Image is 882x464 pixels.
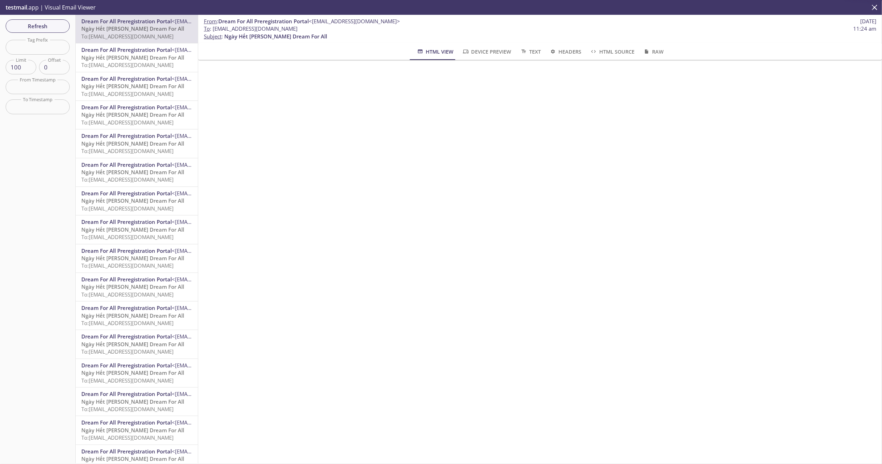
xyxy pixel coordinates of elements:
[81,25,184,32] span: Ngày Hết [PERSON_NAME] Dream For All
[462,47,511,56] span: Device Preview
[81,312,184,319] span: Ngày Hết [PERSON_NAME] Dream For All
[76,387,198,416] div: Dream For All Preregistration Portal<[EMAIL_ADDRESS][DOMAIN_NAME]>Ngày Hết [PERSON_NAME] Dream Fo...
[172,104,263,111] span: <[EMAIL_ADDRESS][DOMAIN_NAME]>
[81,119,174,126] span: To: [EMAIL_ADDRESS][DOMAIN_NAME]
[76,15,198,43] div: Dream For All Preregistration Portal<[EMAIL_ADDRESS][DOMAIN_NAME]>Ngày Hết [PERSON_NAME] Dream Fo...
[81,75,172,82] span: Dream For All Preregistration Portal
[81,398,184,405] span: Ngày Hết [PERSON_NAME] Dream For All
[81,147,174,154] span: To: [EMAIL_ADDRESS][DOMAIN_NAME]
[172,218,263,225] span: <[EMAIL_ADDRESS][DOMAIN_NAME]>
[81,90,174,97] span: To: [EMAIL_ADDRESS][DOMAIN_NAME]
[81,419,172,426] span: Dream For All Preregistration Portal
[81,233,174,240] span: To: [EMAIL_ADDRESS][DOMAIN_NAME]
[76,359,198,387] div: Dream For All Preregistration Portal<[EMAIL_ADDRESS][DOMAIN_NAME]>Ngày Hết [PERSON_NAME] Dream Fo...
[81,218,172,225] span: Dream For All Preregistration Portal
[76,72,198,100] div: Dream For All Preregistration Portal<[EMAIL_ADDRESS][DOMAIN_NAME]>Ngày Hết [PERSON_NAME] Dream Fo...
[81,247,172,254] span: Dream For All Preregistration Portal
[172,132,263,139] span: <[EMAIL_ADDRESS][DOMAIN_NAME]>
[81,276,172,283] span: Dream For All Preregistration Portal
[81,405,174,413] span: To: [EMAIL_ADDRESS][DOMAIN_NAME]
[81,54,184,61] span: Ngày Hết [PERSON_NAME] Dream For All
[81,291,174,298] span: To: [EMAIL_ADDRESS][DOMAIN_NAME]
[204,18,400,25] span: :
[204,18,217,25] span: From
[520,47,541,56] span: Text
[172,276,263,283] span: <[EMAIL_ADDRESS][DOMAIN_NAME]>
[11,22,64,31] span: Refresh
[204,25,298,32] span: : [EMAIL_ADDRESS][DOMAIN_NAME]
[81,46,172,53] span: Dream For All Preregistration Portal
[172,190,263,197] span: <[EMAIL_ADDRESS][DOMAIN_NAME]>
[172,161,263,168] span: <[EMAIL_ADDRESS][DOMAIN_NAME]>
[224,33,327,40] span: Ngày Hết [PERSON_NAME] Dream For All
[81,190,172,197] span: Dream For All Preregistration Portal
[218,18,309,25] span: Dream For All Preregistration Portal
[204,33,221,40] span: Subject
[81,226,184,233] span: Ngày Hết [PERSON_NAME] Dream For All
[81,427,184,434] span: Ngày Hết [PERSON_NAME] Dream For All
[172,304,263,311] span: <[EMAIL_ADDRESS][DOMAIN_NAME]>
[172,390,263,397] span: <[EMAIL_ADDRESS][DOMAIN_NAME]>
[81,333,172,340] span: Dream For All Preregistration Portal
[204,25,876,40] p: :
[81,319,174,326] span: To: [EMAIL_ADDRESS][DOMAIN_NAME]
[417,47,453,56] span: HTML View
[76,101,198,129] div: Dream For All Preregistration Portal<[EMAIL_ADDRESS][DOMAIN_NAME]>Ngày Hết [PERSON_NAME] Dream Fo...
[81,205,174,212] span: To: [EMAIL_ADDRESS][DOMAIN_NAME]
[853,25,876,32] span: 11:24 am
[81,61,174,68] span: To: [EMAIL_ADDRESS][DOMAIN_NAME]
[81,111,184,118] span: Ngày Hết [PERSON_NAME] Dream For All
[81,434,174,441] span: To: [EMAIL_ADDRESS][DOMAIN_NAME]
[6,4,27,11] span: testmail
[81,176,174,183] span: To: [EMAIL_ADDRESS][DOMAIN_NAME]
[81,341,184,348] span: Ngày Hết [PERSON_NAME] Dream For All
[76,244,198,273] div: Dream For All Preregistration Portal<[EMAIL_ADDRESS][DOMAIN_NAME]>Ngày Hết [PERSON_NAME] Dream Fo...
[81,362,172,369] span: Dream For All Preregistration Portal
[76,273,198,301] div: Dream For All Preregistration Portal<[EMAIL_ADDRESS][DOMAIN_NAME]>Ngày Hết [PERSON_NAME] Dream Fo...
[172,18,263,25] span: <[EMAIL_ADDRESS][DOMAIN_NAME]>
[590,47,634,56] span: HTML Source
[81,448,172,455] span: Dream For All Preregistration Portal
[81,18,172,25] span: Dream For All Preregistration Portal
[76,330,198,358] div: Dream For All Preregistration Portal<[EMAIL_ADDRESS][DOMAIN_NAME]>Ngày Hết [PERSON_NAME] Dream Fo...
[81,348,174,355] span: To: [EMAIL_ADDRESS][DOMAIN_NAME]
[172,419,263,426] span: <[EMAIL_ADDRESS][DOMAIN_NAME]>
[76,301,198,330] div: Dream For All Preregistration Portal<[EMAIL_ADDRESS][DOMAIN_NAME]>Ngày Hết [PERSON_NAME] Dream Fo...
[81,83,184,90] span: Ngày Hết [PERSON_NAME] Dream For All
[81,390,172,397] span: Dream For All Preregistration Portal
[76,43,198,72] div: Dream For All Preregistration Portal<[EMAIL_ADDRESS][DOMAIN_NAME]>Ngày Hết [PERSON_NAME] Dream Fo...
[81,455,184,462] span: Ngày Hết [PERSON_NAME] Dream For All
[643,47,664,56] span: Raw
[81,104,172,111] span: Dream For All Preregistration Portal
[81,132,172,139] span: Dream For All Preregistration Portal
[76,416,198,444] div: Dream For All Preregistration Portal<[EMAIL_ADDRESS][DOMAIN_NAME]>Ngày Hết [PERSON_NAME] Dream Fo...
[172,75,263,82] span: <[EMAIL_ADDRESS][DOMAIN_NAME]>
[549,47,581,56] span: Headers
[76,215,198,244] div: Dream For All Preregistration Portal<[EMAIL_ADDRESS][DOMAIN_NAME]>Ngày Hết [PERSON_NAME] Dream Fo...
[81,255,184,262] span: Ngày Hết [PERSON_NAME] Dream For All
[81,197,184,204] span: Ngày Hết [PERSON_NAME] Dream For All
[81,377,174,384] span: To: [EMAIL_ADDRESS][DOMAIN_NAME]
[81,33,174,40] span: To: [EMAIL_ADDRESS][DOMAIN_NAME]
[81,369,184,376] span: Ngày Hết [PERSON_NAME] Dream For All
[81,140,184,147] span: Ngày Hết [PERSON_NAME] Dream For All
[81,169,184,176] span: Ngày Hết [PERSON_NAME] Dream For All
[172,333,263,340] span: <[EMAIL_ADDRESS][DOMAIN_NAME]>
[172,448,263,455] span: <[EMAIL_ADDRESS][DOMAIN_NAME]>
[172,247,263,254] span: <[EMAIL_ADDRESS][DOMAIN_NAME]>
[204,25,210,32] span: To
[76,187,198,215] div: Dream For All Preregistration Portal<[EMAIL_ADDRESS][DOMAIN_NAME]>Ngày Hết [PERSON_NAME] Dream Fo...
[76,129,198,158] div: Dream For All Preregistration Portal<[EMAIL_ADDRESS][DOMAIN_NAME]>Ngày Hết [PERSON_NAME] Dream Fo...
[172,362,263,369] span: <[EMAIL_ADDRESS][DOMAIN_NAME]>
[81,283,184,290] span: Ngày Hết [PERSON_NAME] Dream For All
[172,46,263,53] span: <[EMAIL_ADDRESS][DOMAIN_NAME]>
[309,18,400,25] span: <[EMAIL_ADDRESS][DOMAIN_NAME]>
[76,158,198,187] div: Dream For All Preregistration Portal<[EMAIL_ADDRESS][DOMAIN_NAME]>Ngày Hết [PERSON_NAME] Dream Fo...
[6,19,70,33] button: Refresh
[81,304,172,311] span: Dream For All Preregistration Portal
[81,262,174,269] span: To: [EMAIL_ADDRESS][DOMAIN_NAME]
[860,18,876,25] span: [DATE]
[81,161,172,168] span: Dream For All Preregistration Portal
